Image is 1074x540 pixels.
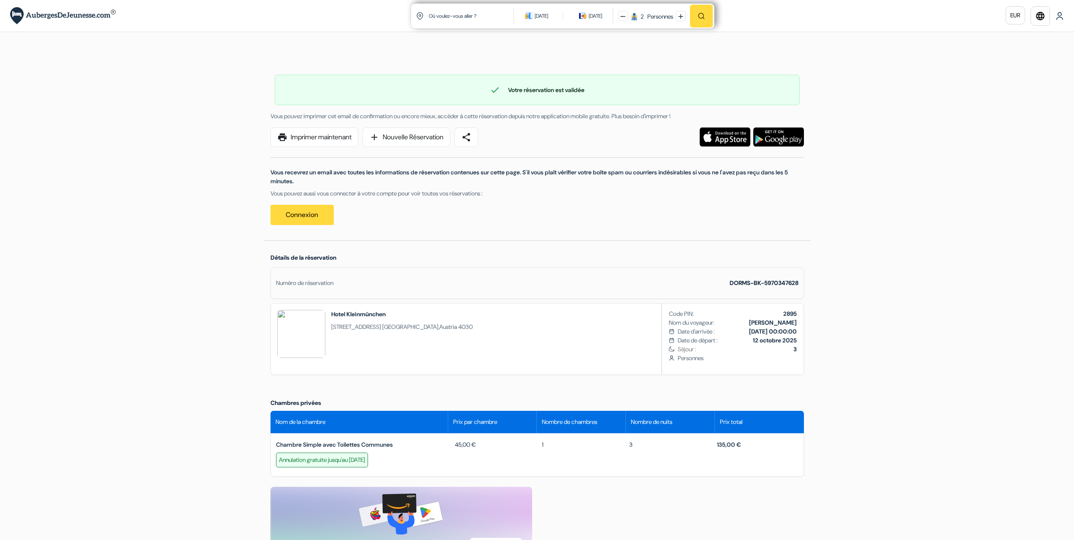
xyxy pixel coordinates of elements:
[525,12,533,19] img: calendarIcon icon
[793,345,797,353] b: 3
[678,345,796,354] span: Séjour :
[416,12,424,20] img: location icon
[535,12,548,20] div: [DATE]
[331,310,473,318] h2: Hotel Kleinmünchen
[454,128,478,147] a: share
[730,279,798,287] strong: DORMS-BK-5970347628
[277,132,287,142] span: print
[10,7,116,24] img: AubergesDeJeunesse.com
[277,310,325,358] img: UTdaZAYyBTQENAdl
[275,85,799,95] div: Votre réservation est validée
[1055,12,1064,20] img: User Icon
[363,128,450,147] a: addNouvelle Réservation
[271,128,358,147] a: printImprimer maintenant
[678,327,715,336] span: Date d'arrivée :
[579,12,587,19] img: calendarIcon icon
[271,189,804,198] p: Vous pouvez aussi vous connecter à votre compte pour voir toutes vos réservations :
[331,323,473,331] span: ,
[490,85,500,95] span: check
[276,453,368,467] div: Annulation gratuite jusqu'au [DATE]
[630,13,638,20] img: guest icon
[271,205,334,225] a: Connexion
[753,336,797,344] b: 12 octobre 2025
[537,440,624,449] div: 1
[749,328,797,335] b: [DATE] 00:00:00
[461,132,471,142] span: share
[542,418,597,426] span: Nombre de chambres
[271,112,671,120] span: Vous pouvez imprimer cet email de confirmation ou encore mieux, accéder à cette réservation depui...
[331,323,381,331] span: [STREET_ADDRESS]
[271,399,321,407] span: Chambres privées
[276,441,393,448] span: Chambre Simple avec Toilettes Communes
[458,323,473,331] span: 4030
[678,354,796,363] span: Personnes
[271,254,336,261] span: Détails de la réservation
[783,310,797,317] b: 2895
[276,418,325,426] span: Nom de la chambre
[439,323,457,331] span: Austria
[271,168,804,186] p: Vous recevrez un email avec toutes les informations de réservation contenues sur cette page. S'il...
[717,441,741,448] span: 135,00 €
[589,12,602,20] div: [DATE]
[1031,6,1050,26] a: language
[276,279,333,288] div: Numéro de réservation
[645,12,673,21] div: Personnes
[669,318,714,327] span: Nom du voyageur:
[450,440,476,449] span: 45,00 €
[453,418,497,426] span: Prix par chambre
[749,319,797,326] b: [PERSON_NAME]
[678,14,683,19] img: plus
[678,336,718,345] span: Date de départ :
[669,309,694,318] span: Code PIN:
[1006,6,1025,24] a: EUR
[753,128,804,147] img: Téléchargez l'application gratuite
[1035,11,1045,21] i: language
[700,128,750,147] img: Téléchargez l'application gratuite
[428,5,515,26] input: Ville, université ou logement
[641,12,644,21] div: 2
[624,440,711,449] div: 3
[382,323,438,331] span: [GEOGRAPHIC_DATA]
[720,418,743,426] span: Prix total
[359,494,444,535] img: gift-card-banner.png
[369,132,379,142] span: add
[631,418,672,426] span: Nombre de nuits
[620,14,625,19] img: minus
